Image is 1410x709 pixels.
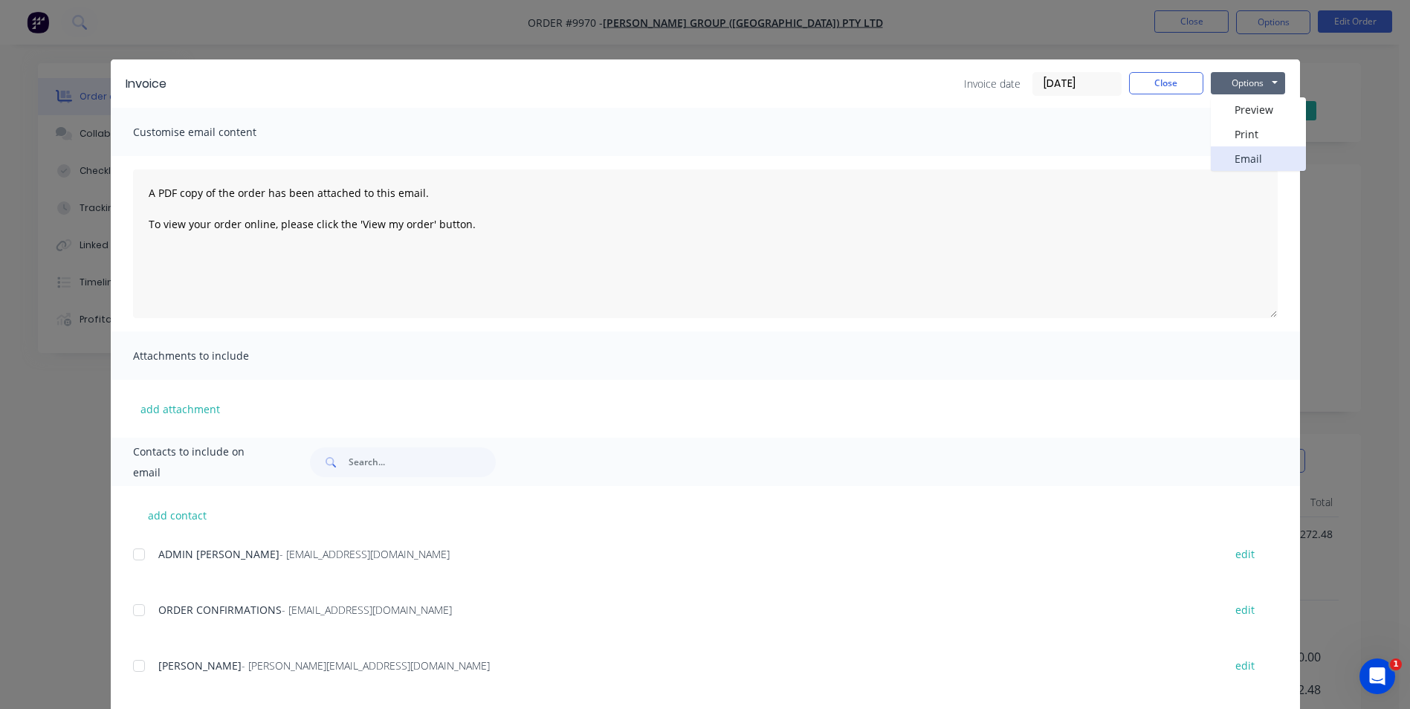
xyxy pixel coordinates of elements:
[1211,146,1306,171] button: Email
[964,76,1021,91] span: Invoice date
[133,169,1278,318] textarea: A PDF copy of the order has been attached to this email. To view your order online, please click ...
[133,122,297,143] span: Customise email content
[1129,72,1203,94] button: Close
[158,603,282,617] span: ORDER CONFIRMATIONS
[1226,544,1264,564] button: edit
[1390,658,1402,670] span: 1
[126,75,166,93] div: Invoice
[1359,658,1395,694] iframe: Intercom live chat
[282,603,452,617] span: - [EMAIL_ADDRESS][DOMAIN_NAME]
[133,398,227,420] button: add attachment
[158,547,279,561] span: ADMIN [PERSON_NAME]
[133,346,297,366] span: Attachments to include
[1211,72,1285,94] button: Options
[1211,97,1306,122] button: Preview
[1226,655,1264,676] button: edit
[133,441,274,483] span: Contacts to include on email
[1211,122,1306,146] button: Print
[158,658,242,673] span: [PERSON_NAME]
[242,658,490,673] span: - [PERSON_NAME][EMAIL_ADDRESS][DOMAIN_NAME]
[1226,600,1264,620] button: edit
[349,447,496,477] input: Search...
[279,547,450,561] span: - [EMAIL_ADDRESS][DOMAIN_NAME]
[133,504,222,526] button: add contact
